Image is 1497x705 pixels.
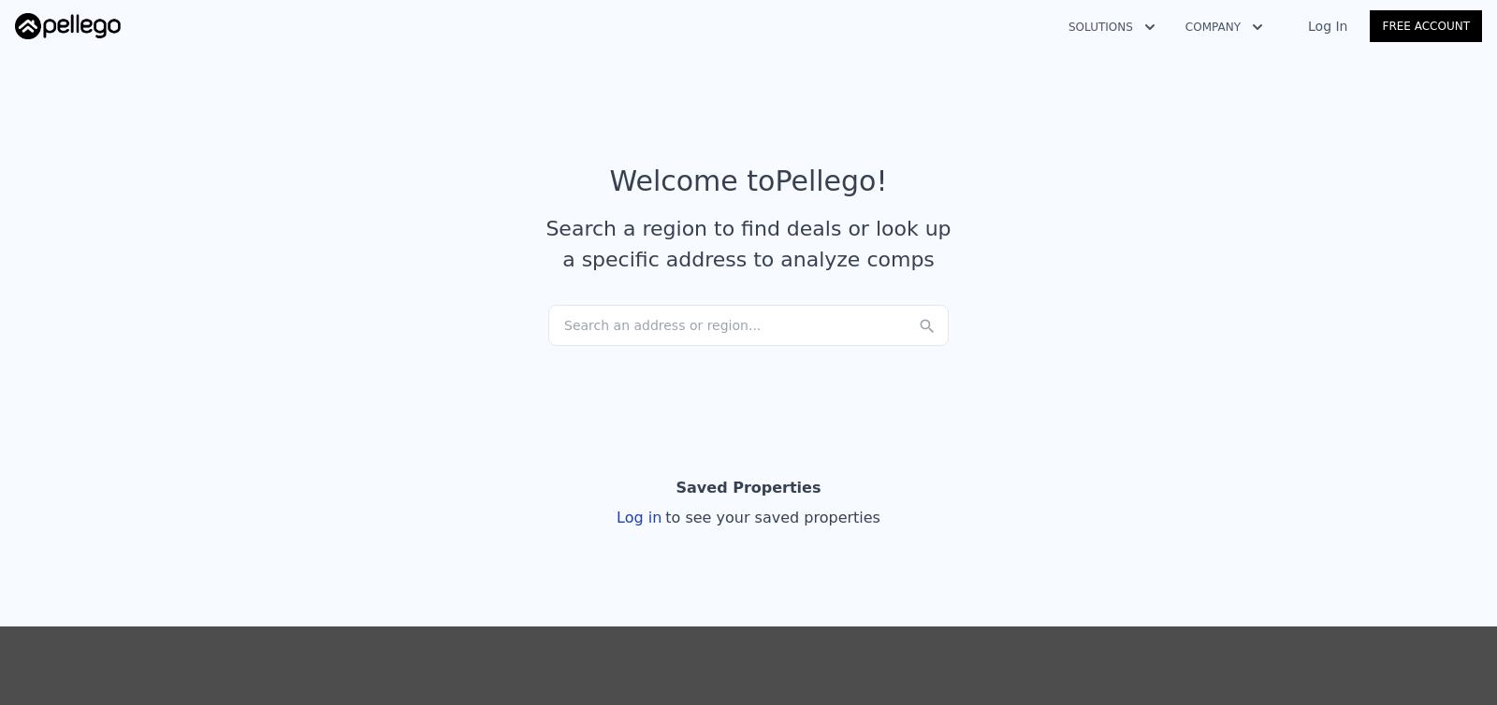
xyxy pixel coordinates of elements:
span: to see your saved properties [661,509,880,526]
div: Log in [617,507,880,529]
div: Search a region to find deals or look up a specific address to analyze comps [539,213,958,275]
a: Log In [1286,17,1370,36]
div: Search an address or region... [548,305,949,346]
button: Solutions [1054,10,1170,44]
a: Free Account [1370,10,1482,42]
img: Pellego [15,13,121,39]
div: Welcome to Pellego ! [610,165,888,198]
button: Company [1170,10,1278,44]
div: Saved Properties [676,469,821,507]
